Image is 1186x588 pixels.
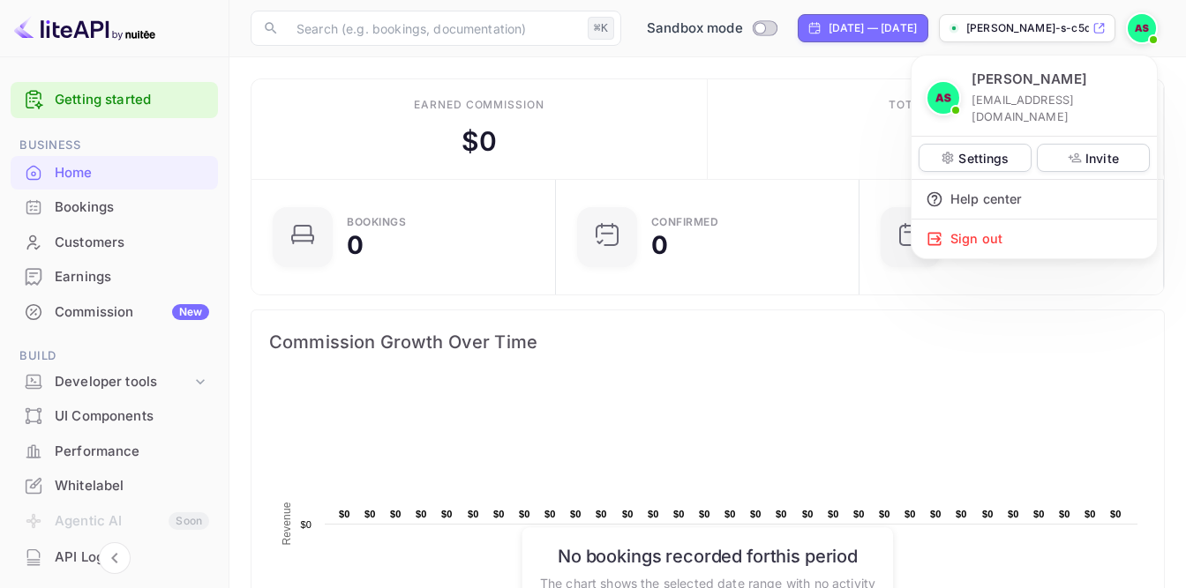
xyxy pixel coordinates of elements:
div: Help center [912,180,1157,219]
p: Settings [958,149,1009,167]
p: [EMAIL_ADDRESS][DOMAIN_NAME] [972,92,1143,125]
img: Alberto S [927,82,959,114]
div: Sign out [912,220,1157,258]
p: Invite [1085,149,1119,167]
p: [PERSON_NAME] [972,70,1087,90]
